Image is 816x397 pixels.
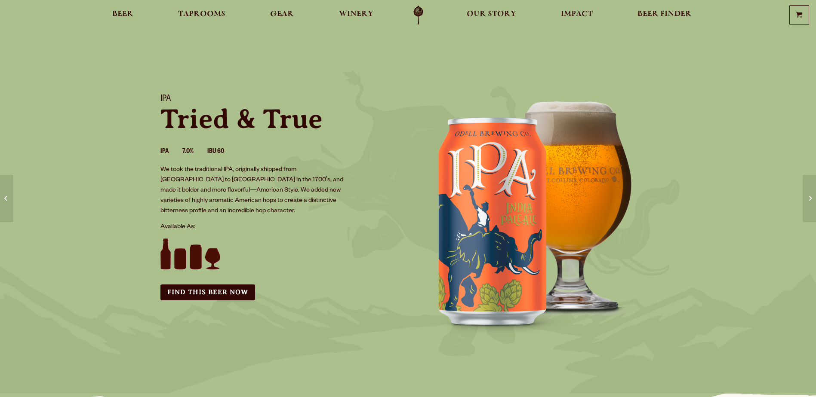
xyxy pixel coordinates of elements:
a: Find this Beer Now [160,284,255,300]
span: Beer [112,11,133,18]
p: Available As: [160,222,398,232]
span: Our Story [467,11,516,18]
a: Impact [555,6,598,25]
p: We took the traditional IPA, originally shipped from [GEOGRAPHIC_DATA] to [GEOGRAPHIC_DATA] in th... [160,165,351,217]
a: Winery [333,6,379,25]
p: Tried & True [160,105,398,133]
a: Odell Home [402,6,434,25]
a: Gear [265,6,299,25]
a: Taprooms [172,6,231,25]
span: Gear [270,11,294,18]
h1: IPA [160,94,398,105]
li: 7.0% [182,147,207,158]
img: IPA can and glass [408,84,666,342]
li: IBU 60 [207,147,238,158]
a: Our Story [461,6,522,25]
li: IPA [160,147,182,158]
span: Taprooms [178,11,225,18]
span: Impact [561,11,593,18]
a: Beer Finder [632,6,697,25]
a: Beer [107,6,139,25]
span: Winery [339,11,373,18]
span: Beer Finder [637,11,692,18]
